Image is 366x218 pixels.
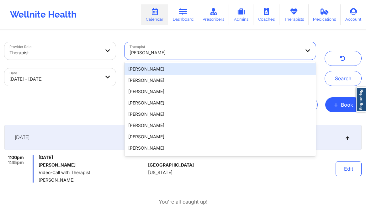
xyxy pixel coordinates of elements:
[125,75,316,86] div: [PERSON_NAME]
[168,4,198,25] a: Dashboard
[125,131,316,142] div: [PERSON_NAME]
[141,4,168,25] a: Calendar
[325,71,362,86] button: Search
[309,4,341,25] a: Medications
[125,154,316,165] div: [PERSON_NAME]
[15,134,29,141] span: [DATE]
[334,103,338,106] span: +
[130,46,300,60] div: [PERSON_NAME]
[125,142,316,154] div: [PERSON_NAME]
[125,63,316,75] div: [PERSON_NAME]
[8,155,24,160] span: 1:00pm
[9,72,100,86] div: [DATE] - [DATE]
[39,170,146,175] span: Video-Call with Therapist
[8,160,24,165] span: 1:45pm
[341,4,366,25] a: Account
[159,198,208,205] p: You're all caught up!
[39,155,146,160] span: [DATE]
[229,4,253,25] a: Admins
[39,162,146,167] h6: [PERSON_NAME]
[125,97,316,109] div: [PERSON_NAME]
[125,86,316,97] div: [PERSON_NAME]
[148,170,172,175] span: [US_STATE]
[356,87,366,112] a: Report Bug
[325,97,362,112] button: +Book
[148,162,194,167] span: [GEOGRAPHIC_DATA]
[125,109,316,120] div: [PERSON_NAME]
[336,161,362,176] button: Edit
[39,178,146,183] span: [PERSON_NAME]
[9,46,100,60] div: Therapist
[198,4,229,25] a: Prescribers
[279,4,309,25] a: Therapists
[253,4,279,25] a: Coaches
[125,120,316,131] div: [PERSON_NAME]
